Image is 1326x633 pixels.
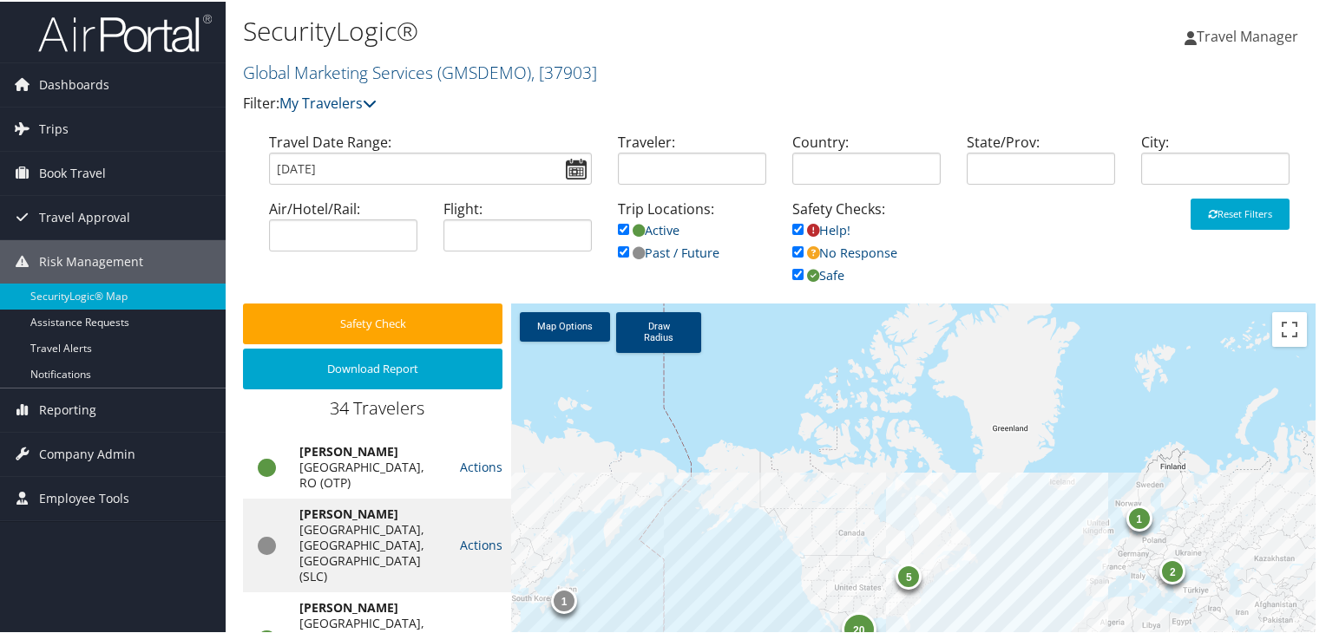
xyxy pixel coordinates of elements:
[39,194,130,238] span: Travel Approval
[779,197,954,302] div: Safety Checks:
[437,59,531,82] span: ( GMSDEMO )
[520,310,610,340] a: Map Options
[460,457,502,473] a: Actions
[1197,25,1298,44] span: Travel Manager
[39,475,129,519] span: Employee Tools
[39,150,106,193] span: Book Travel
[430,197,605,264] div: Flight:
[39,238,143,282] span: Risk Management
[1128,130,1303,197] div: City:
[1126,504,1152,530] div: 1
[279,92,377,111] a: My Travelers
[39,431,135,474] span: Company Admin
[792,220,850,237] a: Help!
[299,505,443,520] div: [PERSON_NAME]
[460,535,502,551] a: Actions
[39,106,69,149] span: Trips
[243,59,597,82] a: Global Marketing Services
[39,62,109,105] span: Dashboards
[256,130,605,197] div: Travel Date Range:
[954,130,1128,197] div: State/Prov:
[616,310,701,351] a: Draw Radius
[1272,310,1307,345] button: Toggle fullscreen view
[299,598,443,614] div: [PERSON_NAME]
[779,130,954,197] div: Country:
[243,91,958,114] p: Filter:
[299,442,443,458] div: [PERSON_NAME]
[605,130,779,197] div: Traveler:
[792,243,897,259] a: No Response
[243,347,502,388] button: Download Report
[299,458,443,489] div: [GEOGRAPHIC_DATA], RO (OTP)
[243,302,502,343] button: Safety Check
[1159,557,1185,583] div: 2
[38,11,212,52] img: airportal-logo.png
[243,395,511,427] div: 34 Travelers
[299,520,443,583] div: [GEOGRAPHIC_DATA], [GEOGRAPHIC_DATA], [GEOGRAPHIC_DATA] (SLC)
[551,586,577,612] div: 1
[256,197,430,264] div: Air/Hotel/Rail:
[531,59,597,82] span: , [ 37903 ]
[792,265,844,282] a: Safe
[618,220,679,237] a: Active
[1191,197,1290,228] button: Reset Filters
[605,197,779,279] div: Trip Locations:
[1185,9,1316,61] a: Travel Manager
[618,243,719,259] a: Past / Future
[243,11,958,48] h1: SecurityLogic®
[896,562,922,588] div: 5
[39,387,96,430] span: Reporting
